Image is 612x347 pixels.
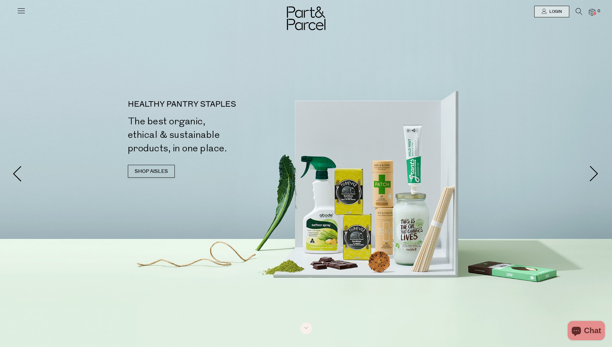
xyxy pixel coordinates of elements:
span: 0 [596,8,602,14]
a: SHOP AISLES [128,165,175,178]
a: Login [534,6,569,17]
a: 0 [589,9,595,15]
img: Part&Parcel [287,6,325,30]
p: HEALTHY PANTRY STAPLES [128,101,309,108]
inbox-online-store-chat: Shopify online store chat [566,321,607,342]
span: Login [548,9,562,14]
h2: The best organic, ethical & sustainable products, in one place. [128,115,309,155]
